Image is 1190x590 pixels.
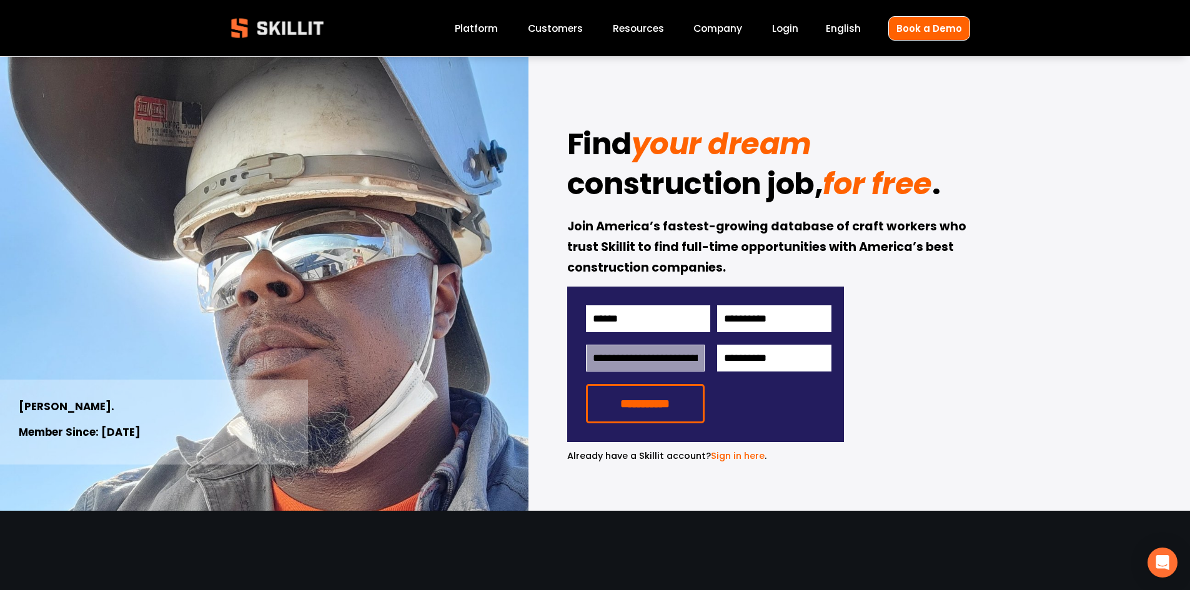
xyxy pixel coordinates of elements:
a: Login [772,20,798,37]
strong: construction job, [567,161,823,212]
strong: . [932,161,941,212]
img: Skillit [221,9,334,47]
a: Sign in here [711,450,765,462]
a: Platform [455,20,498,37]
div: language picker [826,20,861,37]
em: your dream [632,123,811,165]
span: Already have a Skillit account? [567,450,711,462]
span: English [826,21,861,36]
em: for free [823,163,931,205]
span: Resources [613,21,664,36]
a: Company [693,20,742,37]
a: Book a Demo [888,16,970,41]
strong: [PERSON_NAME]. [19,398,114,416]
p: . [567,449,844,463]
strong: Find [567,121,632,172]
a: Customers [528,20,583,37]
div: Open Intercom Messenger [1148,548,1178,578]
strong: Member Since: [DATE] [19,424,141,442]
strong: Join America’s fastest-growing database of craft workers who trust Skillit to find full-time oppo... [567,217,969,278]
a: folder dropdown [613,20,664,37]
